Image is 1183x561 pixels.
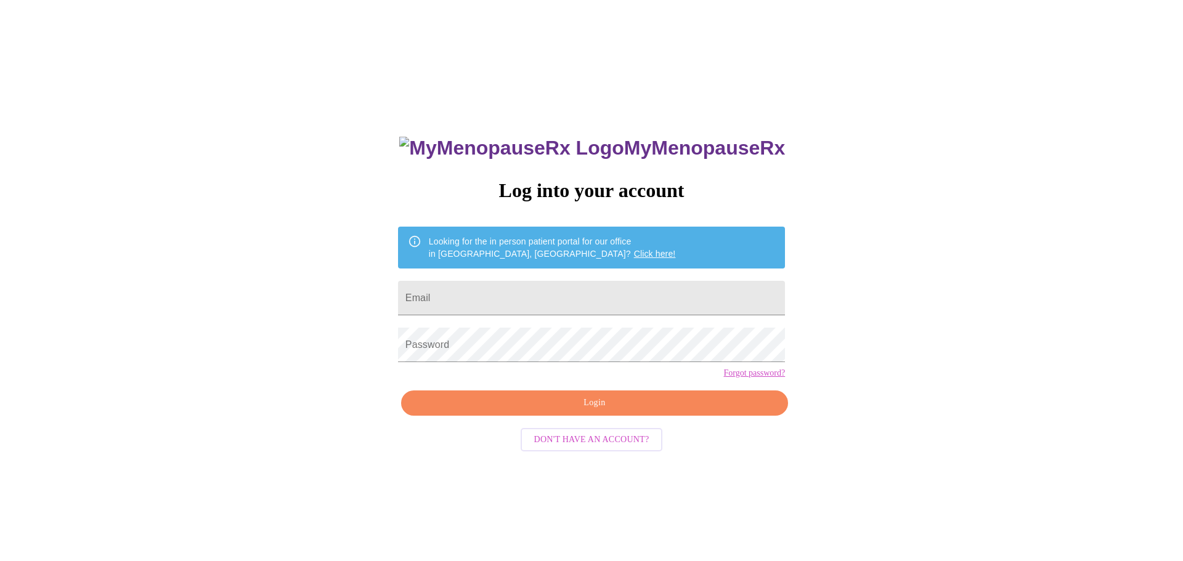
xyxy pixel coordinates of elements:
span: Don't have an account? [534,432,649,448]
div: Looking for the in person patient portal for our office in [GEOGRAPHIC_DATA], [GEOGRAPHIC_DATA]? [429,230,676,265]
a: Forgot password? [723,368,785,378]
button: Don't have an account? [521,428,663,452]
button: Login [401,390,788,416]
h3: Log into your account [398,179,785,202]
h3: MyMenopauseRx [399,137,785,159]
img: MyMenopauseRx Logo [399,137,624,159]
a: Don't have an account? [518,434,666,444]
span: Login [415,395,774,411]
a: Click here! [634,249,676,259]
